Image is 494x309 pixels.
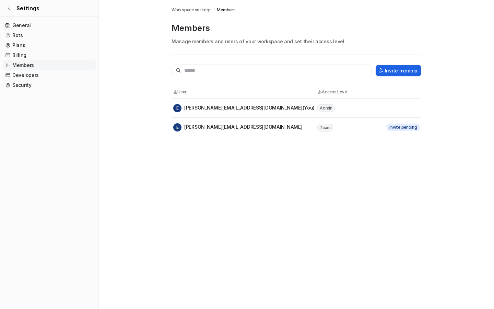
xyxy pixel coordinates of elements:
a: Developers [3,70,96,80]
p: Manage members and users of your workspace and set their access level. [172,38,421,45]
div: [PERSON_NAME][EMAIL_ADDRESS][DOMAIN_NAME] (You) [173,104,315,112]
a: Bots [3,31,96,40]
span: Team [317,124,333,131]
a: Members [217,7,235,13]
span: E [173,104,181,112]
div: [PERSON_NAME][EMAIL_ADDRESS][DOMAIN_NAME] [173,123,303,131]
span: Invite pending [387,124,420,131]
span: / [214,7,215,13]
a: Members [3,60,96,70]
a: Security [3,80,96,90]
th: User [173,89,317,95]
img: User [173,90,177,94]
span: E [173,123,181,131]
a: Billing [3,50,96,60]
a: General [3,21,96,30]
img: Access Level [317,90,322,94]
span: Admin [317,104,335,112]
a: Workspace settings [172,7,212,13]
th: Access Level [317,89,379,95]
span: Settings [16,4,39,12]
button: Invite member [376,65,421,76]
p: Members [172,23,421,34]
a: Plans [3,41,96,50]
